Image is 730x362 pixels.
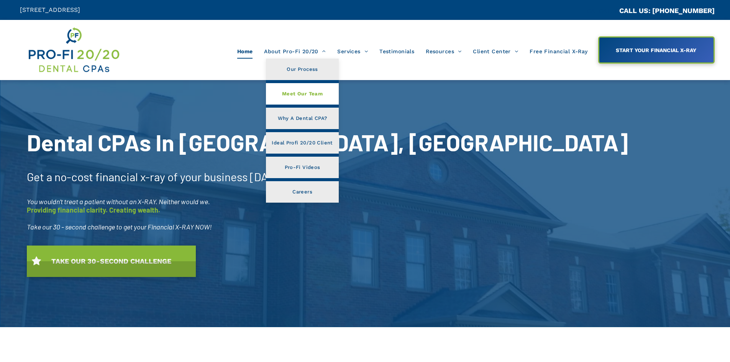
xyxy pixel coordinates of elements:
[266,59,338,80] a: Our Process
[613,43,699,57] span: START YOUR FINANCIAL X-RAY
[467,44,524,59] a: Client Center
[266,108,338,129] a: Why A Dental CPA?
[167,170,289,183] span: of your business [DATE]!
[292,187,312,197] span: Careers
[54,170,165,183] span: no-cost financial x-ray
[587,7,619,15] span: CA::CALLC
[27,206,160,214] span: Providing financial clarity. Creating wealth.
[331,44,374,59] a: Services
[27,197,210,206] span: You wouldn’t treat a patient without an X-RAY. Neither would we.
[20,6,80,13] span: [STREET_ADDRESS]
[258,44,331,59] a: About Pro-Fi 20/20
[287,64,318,74] span: Our Process
[272,138,333,148] span: Ideal Profi 20/20 Client
[231,44,259,59] a: Home
[619,7,715,15] a: CALL US: [PHONE_NUMBER]
[420,44,467,59] a: Resources
[598,36,715,64] a: START YOUR FINANCIAL X-RAY
[285,162,320,172] span: Pro-Fi Videos
[49,253,174,269] span: TAKE OUR 30-SECOND CHALLENGE
[524,44,593,59] a: Free Financial X-Ray
[374,44,420,59] a: Testimonials
[266,181,338,203] a: Careers
[278,113,327,123] span: Why A Dental CPA?
[266,83,338,105] a: Meet Our Team
[27,246,196,277] a: TAKE OUR 30-SECOND CHALLENGE
[282,89,323,99] span: Meet Our Team
[27,223,212,231] span: Take our 30 - second challenge to get your Financial X-RAY NOW!
[264,44,326,59] span: About Pro-Fi 20/20
[27,26,120,74] img: Get Dental CPA Consulting, Bookkeeping, & Bank Loans
[266,157,338,178] a: Pro-Fi Videos
[27,128,628,156] span: Dental CPAs In [GEOGRAPHIC_DATA], [GEOGRAPHIC_DATA]
[27,170,52,183] span: Get a
[266,132,338,154] a: Ideal Profi 20/20 Client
